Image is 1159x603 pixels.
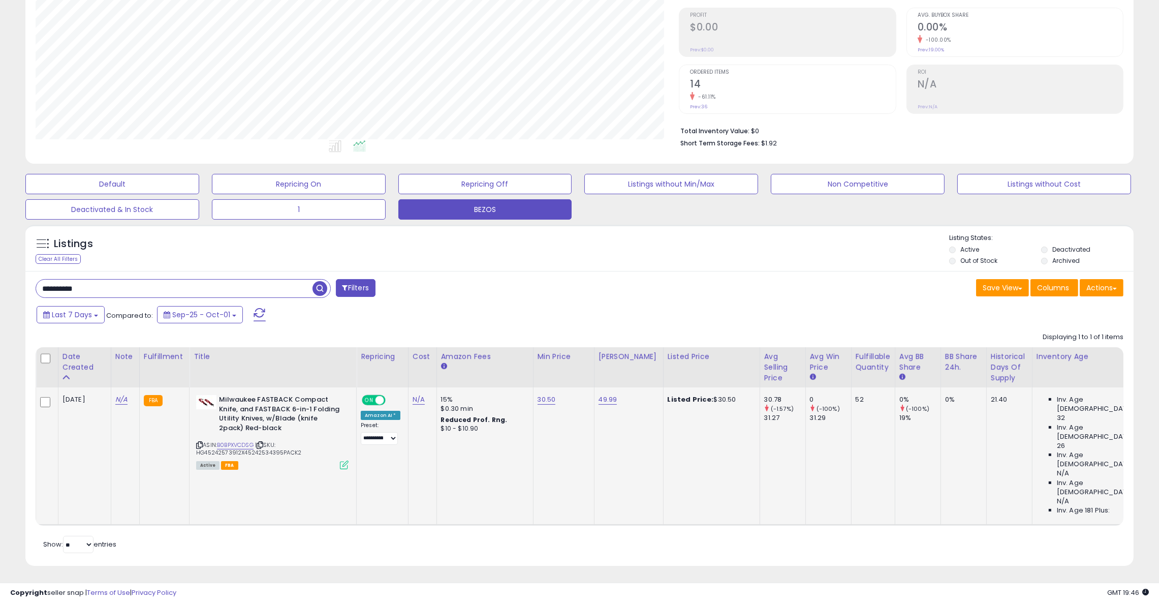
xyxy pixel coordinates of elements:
[115,351,135,362] div: Note
[361,422,400,444] div: Preset:
[1043,333,1123,342] div: Displaying 1 to 1 of 1 items
[221,461,238,470] span: FBA
[918,13,1123,18] span: Avg. Buybox Share
[690,70,895,75] span: Ordered Items
[538,351,590,362] div: Min Price
[922,36,951,44] small: -100.00%
[441,351,529,362] div: Amazon Fees
[196,441,301,456] span: | SKU: HG45242573912X45242534395PACK2
[906,405,929,413] small: (-100%)
[584,174,758,194] button: Listings without Min/Max
[680,124,1116,136] li: $0
[1057,478,1150,497] span: Inv. Age [DEMOGRAPHIC_DATA]-180:
[398,174,572,194] button: Repricing Off
[1037,283,1069,293] span: Columns
[1030,279,1078,296] button: Columns
[1080,279,1123,296] button: Actions
[361,411,400,420] div: Amazon AI *
[25,199,199,220] button: Deactivated & In Stock
[441,404,525,413] div: $0.30 min
[172,310,230,320] span: Sep-25 - Oct-01
[764,413,805,423] div: 31.27
[1052,256,1080,265] label: Archived
[690,21,895,35] h2: $0.00
[10,588,176,598] div: seller snap | |
[599,351,659,362] div: [PERSON_NAME]
[680,139,760,147] b: Short Term Storage Fees:
[196,461,220,470] span: All listings currently available for purchase on Amazon
[668,395,752,404] div: $30.50
[361,351,404,362] div: Repricing
[771,405,794,413] small: (-1.57%)
[810,351,847,373] div: Avg Win Price
[54,237,93,251] h5: Listings
[899,395,941,404] div: 0%
[538,395,556,405] a: 30.50
[384,396,400,405] span: OFF
[196,395,349,468] div: ASIN:
[441,395,525,404] div: 15%
[690,104,707,110] small: Prev: 36
[991,351,1028,383] div: Historical Days Of Supply
[87,588,130,597] a: Terms of Use
[1057,413,1065,423] span: 32
[115,395,128,405] a: N/A
[413,351,432,362] div: Cost
[668,351,756,362] div: Listed Price
[441,362,447,371] small: Amazon Fees.
[918,47,944,53] small: Prev: 19.00%
[1057,395,1150,413] span: Inv. Age [DEMOGRAPHIC_DATA]:
[949,233,1134,243] p: Listing States:
[441,415,508,424] b: Reduced Prof. Rng.
[1037,351,1153,362] div: Inventory Age
[960,256,997,265] label: Out of Stock
[918,78,1123,92] h2: N/A
[212,199,386,220] button: 1
[764,395,805,404] div: 30.78
[899,373,905,382] small: Avg BB Share.
[62,395,103,404] div: [DATE]
[960,245,979,254] label: Active
[856,395,887,404] div: 52
[690,13,895,18] span: Profit
[976,279,1029,296] button: Save View
[441,425,525,433] div: $10 - $10.90
[37,306,105,323] button: Last 7 Days
[945,351,982,373] div: BB Share 24h.
[413,395,425,405] a: N/A
[212,174,386,194] button: Repricing On
[771,174,945,194] button: Non Competitive
[1057,497,1069,506] span: N/A
[217,441,254,449] a: B0BPXVCDSG
[144,351,185,362] div: Fulfillment
[1057,423,1150,441] span: Inv. Age [DEMOGRAPHIC_DATA]:
[764,351,801,383] div: Avg Selling Price
[25,174,199,194] button: Default
[856,351,891,373] div: Fulfillable Quantity
[36,254,81,264] div: Clear All Filters
[144,395,163,406] small: FBA
[899,351,936,373] div: Avg BB Share
[62,351,107,373] div: Date Created
[1057,506,1110,515] span: Inv. Age 181 Plus:
[1052,245,1090,254] label: Deactivated
[10,588,47,597] strong: Copyright
[918,21,1123,35] h2: 0.00%
[810,373,816,382] small: Avg Win Price.
[398,199,572,220] button: BEZOS
[957,174,1131,194] button: Listings without Cost
[810,413,851,423] div: 31.29
[219,395,342,435] b: Milwaukee FASTBACK Compact Knife, and FASTBACK 6-in-1 Folding Utility Knives, w/Blade (knife 2pac...
[695,93,716,101] small: -61.11%
[1057,441,1065,450] span: 26
[194,351,352,362] div: Title
[157,306,243,323] button: Sep-25 - Oct-01
[196,395,216,409] img: 31OLcDFXA5L._SL40_.jpg
[945,395,979,404] div: 0%
[1107,588,1149,597] span: 2025-10-9 19:46 GMT
[690,47,714,53] small: Prev: $0.00
[680,127,749,135] b: Total Inventory Value:
[363,396,375,405] span: ON
[1057,450,1150,469] span: Inv. Age [DEMOGRAPHIC_DATA]:
[1057,469,1069,478] span: N/A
